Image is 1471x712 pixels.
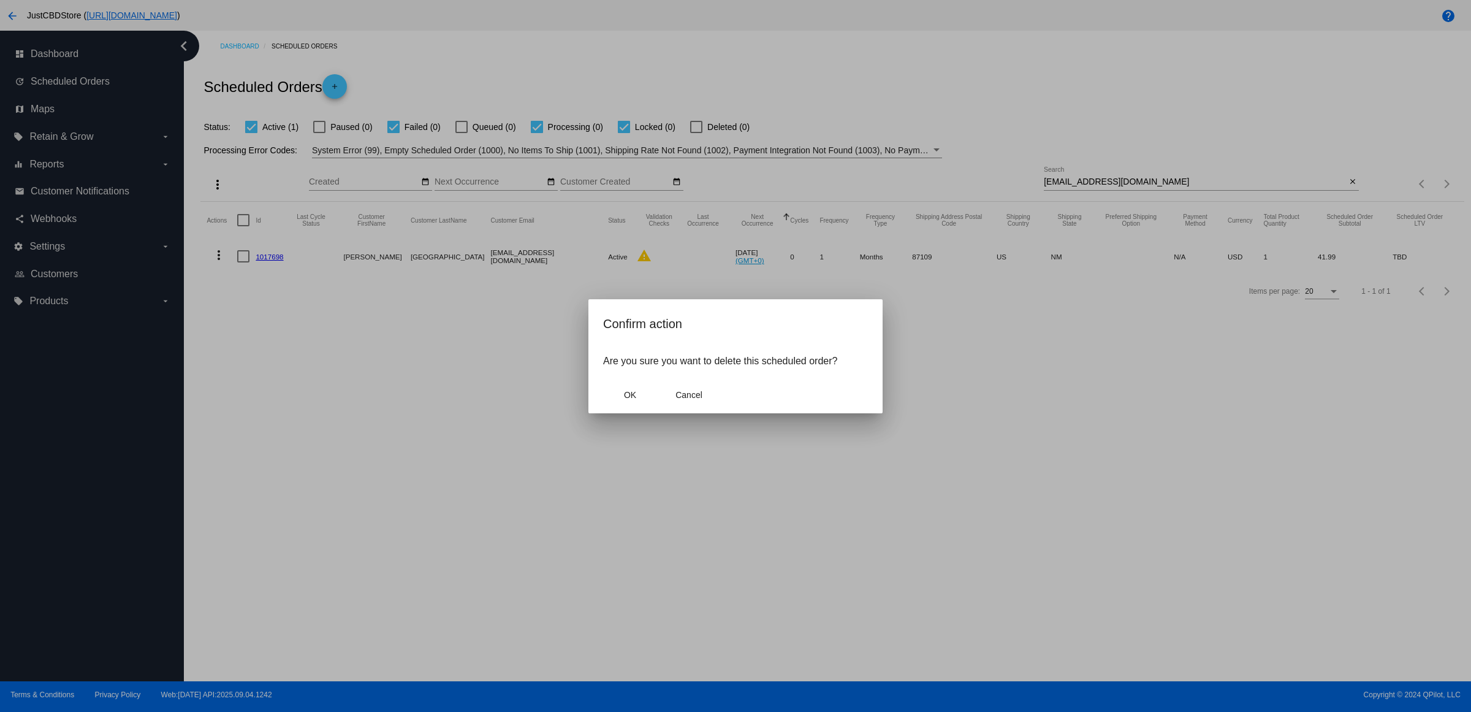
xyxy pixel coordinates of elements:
p: Are you sure you want to delete this scheduled order? [603,356,868,367]
button: Close dialog [662,384,716,406]
span: OK [624,390,636,400]
span: Cancel [675,390,702,400]
button: Close dialog [603,384,657,406]
h2: Confirm action [603,314,868,334]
